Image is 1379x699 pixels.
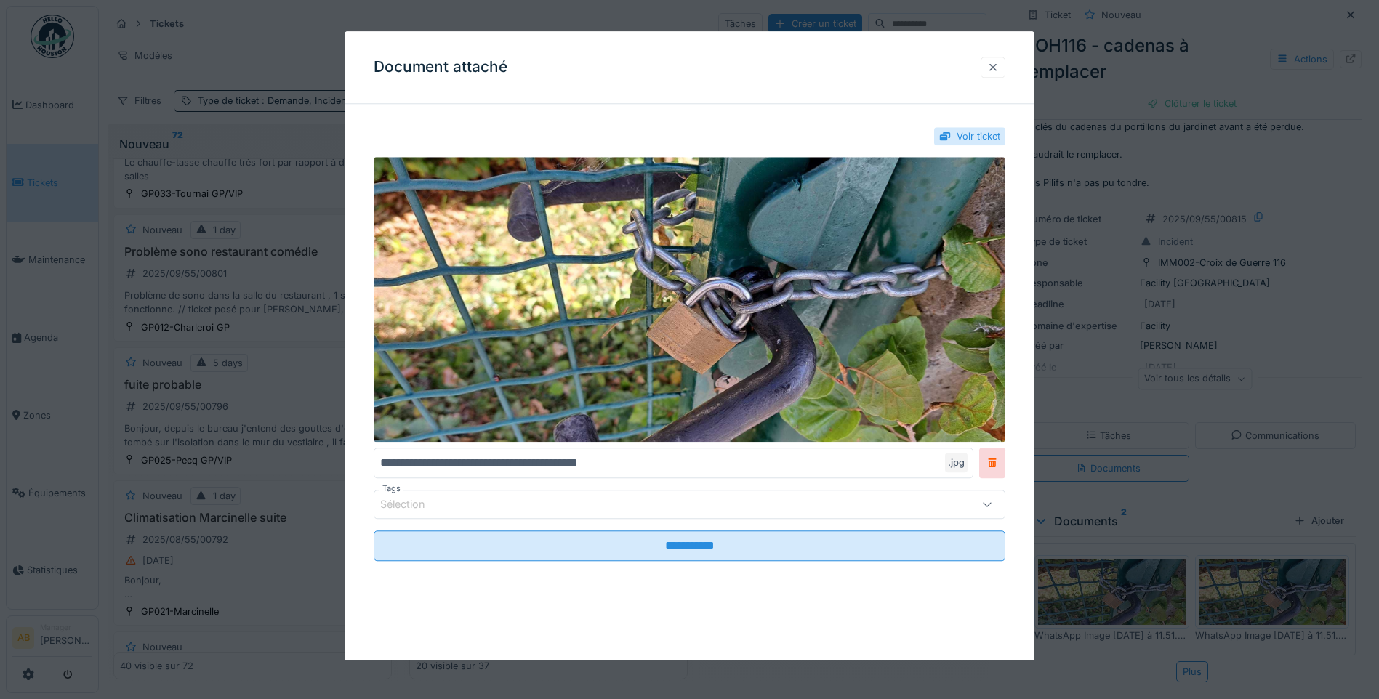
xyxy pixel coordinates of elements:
[380,496,446,512] div: Sélection
[374,157,1005,441] img: 48600b10-eaa5-4227-81c3-4986026e8f8e-WhatsApp%20Image%202025-09-05%20%C3%A0%2011.51.30_5b45380f.jpg
[379,482,403,495] label: Tags
[957,129,1000,143] div: Voir ticket
[374,58,507,76] h3: Document attaché
[945,453,968,472] div: .jpg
